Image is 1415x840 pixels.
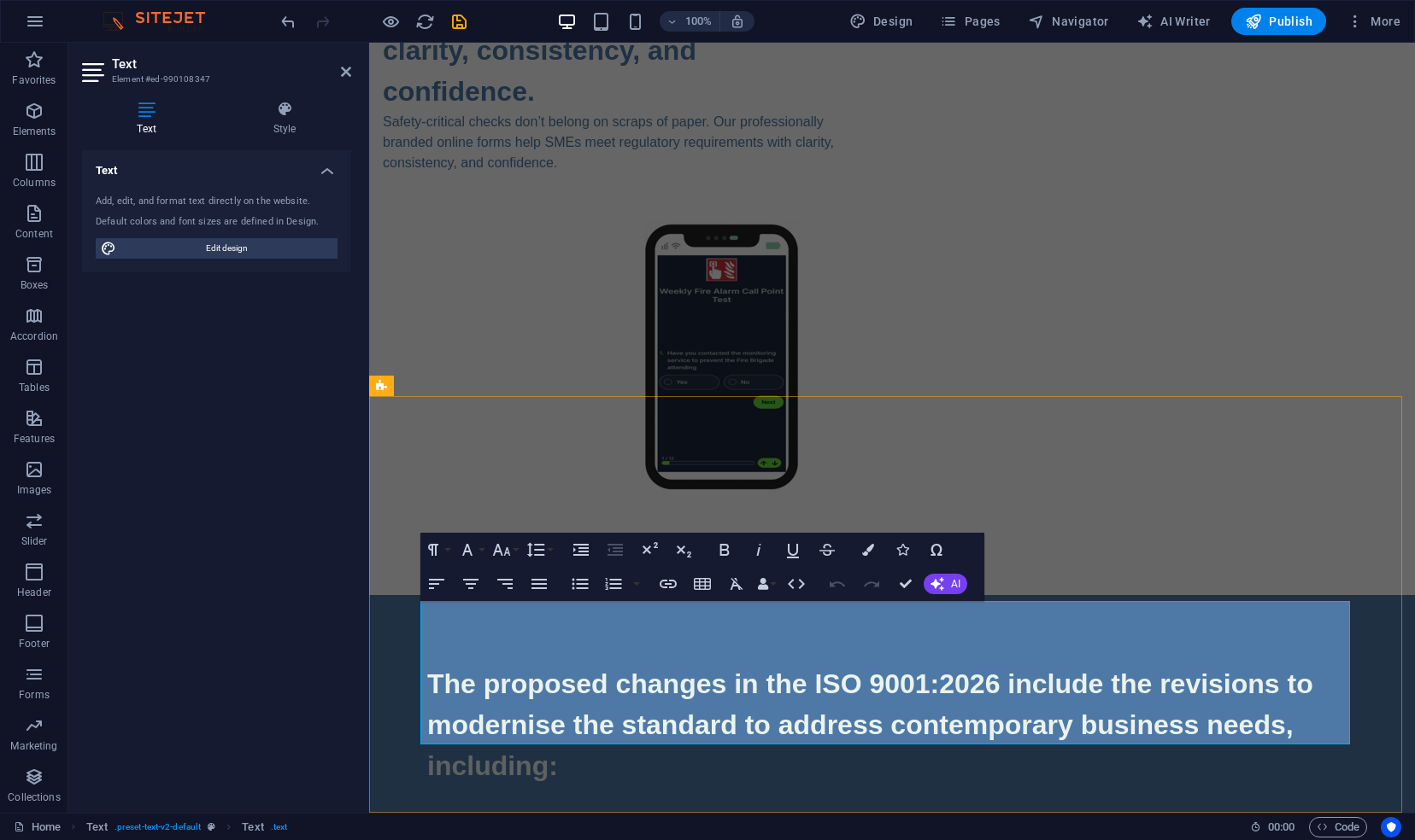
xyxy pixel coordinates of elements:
button: Publish [1231,8,1326,35]
h6: Session time [1250,817,1295,837]
nav: breadcrumb [86,817,288,837]
button: Data Bindings [754,567,778,601]
p: Boxes [21,278,49,292]
button: Italic (Ctrl+I) [743,533,775,567]
span: Navigator [1028,13,1109,30]
button: Code [1309,817,1367,837]
p: Collections [8,790,60,804]
h3: Element #ed-990108347 [112,72,317,87]
button: reload [414,11,435,32]
p: Columns [13,176,56,190]
button: Confirm (Ctrl+⏎) [890,567,922,601]
p: Slider [21,534,48,548]
div: Design (Ctrl+Alt+Y) [843,8,920,35]
h4: Style [218,101,351,137]
button: Navigator [1021,8,1116,35]
button: Undo (Ctrl+Z) [821,567,854,601]
button: Increase Indent [565,533,597,567]
button: Line Height [523,533,555,567]
h4: Text [82,101,218,137]
span: More [1347,13,1400,30]
span: Click to select. Double-click to edit [86,817,108,837]
button: HTML [780,567,813,601]
button: Insert Table [686,567,719,601]
p: Features [14,432,55,446]
button: AI [924,574,967,594]
button: Usercentrics [1381,817,1401,837]
button: Align Right [489,567,521,601]
p: Header [17,586,51,599]
span: Edit design [121,238,332,259]
span: . preset-text-v2-default [114,817,201,837]
span: Click to select. Double-click to edit [242,817,263,837]
p: Elements [13,125,56,138]
p: Content [15,227,53,241]
p: Tables [19,381,50,394]
h6: 100% [685,11,713,32]
button: Align Center [455,567,487,601]
button: Insert Link [652,567,684,601]
button: Colors [852,533,884,567]
span: AI Writer [1136,13,1211,30]
p: Favorites [12,73,56,87]
p: Forms [19,688,50,702]
p: Images [17,483,52,497]
button: Bold (Ctrl+B) [708,533,741,567]
button: Ordered List [630,567,643,601]
div: Add, edit, and format text directly on the website. [96,195,338,209]
span: Code [1317,817,1359,837]
button: AI Writer [1130,8,1218,35]
button: Clear Formatting [720,567,753,601]
button: Font Family [455,533,487,567]
span: . text [271,817,287,837]
h2: Text [112,56,351,72]
button: Ordered List [597,567,630,601]
i: On resize automatically adjust zoom level to fit chosen device. [730,14,745,29]
button: Design [843,8,920,35]
button: Underline (Ctrl+U) [777,533,809,567]
button: Subscript [667,533,700,567]
button: Pages [933,8,1007,35]
h4: Text [82,150,351,181]
button: Font Size [489,533,521,567]
span: Publish [1245,13,1312,30]
p: Footer [19,637,50,650]
i: Undo: Change text (Ctrl+Z) [279,12,298,32]
button: Decrease Indent [599,533,631,567]
span: 00 00 [1268,817,1295,837]
button: undo [278,11,298,32]
span: AI [951,579,960,589]
span: Pages [940,13,1000,30]
i: This element is a customizable preset [208,822,215,831]
button: Strikethrough [811,533,843,567]
button: Superscript [633,533,666,567]
p: Accordion [10,330,58,343]
button: Special Characters [920,533,953,567]
p: Marketing [10,739,57,753]
span: Design [849,13,913,30]
button: Click here to leave preview mode and continue editing [380,11,401,32]
button: More [1340,8,1407,35]
button: Edit design [96,238,338,259]
button: 100% [660,11,720,32]
img: Editor Logo [98,11,226,32]
span: : [1280,820,1283,833]
button: save [449,11,469,32]
div: Default colors and font sizes are defined in Design. [96,215,338,230]
a: Click to cancel selection. Double-click to open Pages [14,817,61,837]
button: Align Justify [523,567,555,601]
button: Align Left [420,567,453,601]
button: Paragraph Format [420,533,453,567]
button: Redo (Ctrl+Shift+Z) [855,567,888,601]
i: Save (Ctrl+S) [449,12,469,32]
button: Unordered List [564,567,596,601]
button: Icons [886,533,919,567]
